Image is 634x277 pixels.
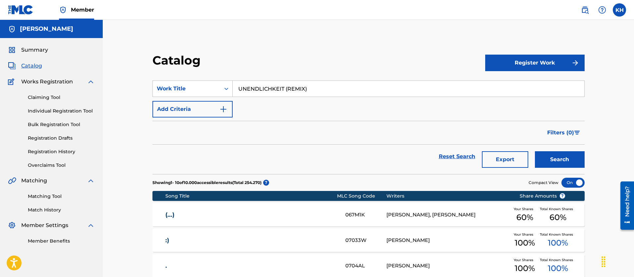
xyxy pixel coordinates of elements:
[386,211,510,219] div: [PERSON_NAME], [PERSON_NAME]
[21,46,48,54] span: Summary
[535,151,585,168] button: Search
[386,262,510,270] div: [PERSON_NAME]
[578,3,592,17] a: Public Search
[219,105,227,113] img: 9d2ae6d4665cec9f34b9.svg
[8,177,16,185] img: Matching
[152,101,233,117] button: Add Criteria
[337,193,386,200] div: MLC Song Code
[152,53,204,68] h2: Catalog
[28,135,95,142] a: Registration Drafts
[386,237,510,244] div: [PERSON_NAME]
[59,6,67,14] img: Top Rightsholder
[8,62,42,70] a: CatalogCatalog
[152,80,585,174] form: Search Form
[540,207,576,211] span: Total Known Shares
[28,121,95,128] a: Bulk Registration Tool
[165,237,336,244] a: :)
[87,221,95,229] img: expand
[514,207,536,211] span: Your Shares
[71,6,94,14] span: Member
[574,131,580,135] img: filter
[28,108,95,115] a: Individual Registration Tool
[548,262,568,274] span: 100 %
[87,78,95,86] img: expand
[482,151,528,168] button: Export
[345,211,386,219] div: 067M1K
[596,3,609,17] div: Help
[165,211,336,219] a: (...)
[581,6,589,14] img: search
[543,124,585,141] button: Filters (0)
[515,237,535,249] span: 100 %
[87,177,95,185] img: expand
[157,85,216,93] div: Work Title
[435,149,479,164] a: Reset Search
[8,46,48,54] a: SummarySummary
[28,207,95,213] a: Match History
[28,238,95,245] a: Member Benefits
[28,193,95,200] a: Matching Tool
[165,193,337,200] div: Song Title
[540,232,576,237] span: Total Known Shares
[263,180,269,186] span: ?
[485,55,585,71] button: Register Work
[514,257,536,262] span: Your Shares
[8,78,17,86] img: Works Registration
[520,193,565,200] span: Share Amounts
[8,46,16,54] img: Summary
[21,177,47,185] span: Matching
[20,25,73,33] h5: GEMA
[386,193,510,200] div: Writers
[549,211,566,223] span: 60 %
[152,180,261,186] p: Showing 1 - 10 of 10.000 accessible results (Total 254.270 )
[8,62,16,70] img: Catalog
[8,25,16,33] img: Accounts
[560,193,565,199] span: ?
[514,232,536,237] span: Your Shares
[21,221,68,229] span: Member Settings
[8,5,33,15] img: MLC Logo
[345,262,386,270] div: 0704AL
[601,245,634,277] iframe: Chat Widget
[28,94,95,101] a: Claiming Tool
[8,221,16,229] img: Member Settings
[615,179,634,232] iframe: Resource Center
[547,129,574,137] span: Filters ( 0 )
[28,162,95,169] a: Overclaims Tool
[571,59,579,67] img: f7272a7cc735f4ea7f67.svg
[21,78,73,86] span: Works Registration
[529,180,558,186] span: Compact View
[598,6,606,14] img: help
[613,3,626,17] div: User Menu
[598,252,609,272] div: Ziehen
[165,262,336,270] a: .
[548,237,568,249] span: 100 %
[21,62,42,70] span: Catalog
[516,211,533,223] span: 60 %
[540,257,576,262] span: Total Known Shares
[515,262,535,274] span: 100 %
[28,148,95,155] a: Registration History
[345,237,386,244] div: 07033W
[601,245,634,277] div: Chat-Widget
